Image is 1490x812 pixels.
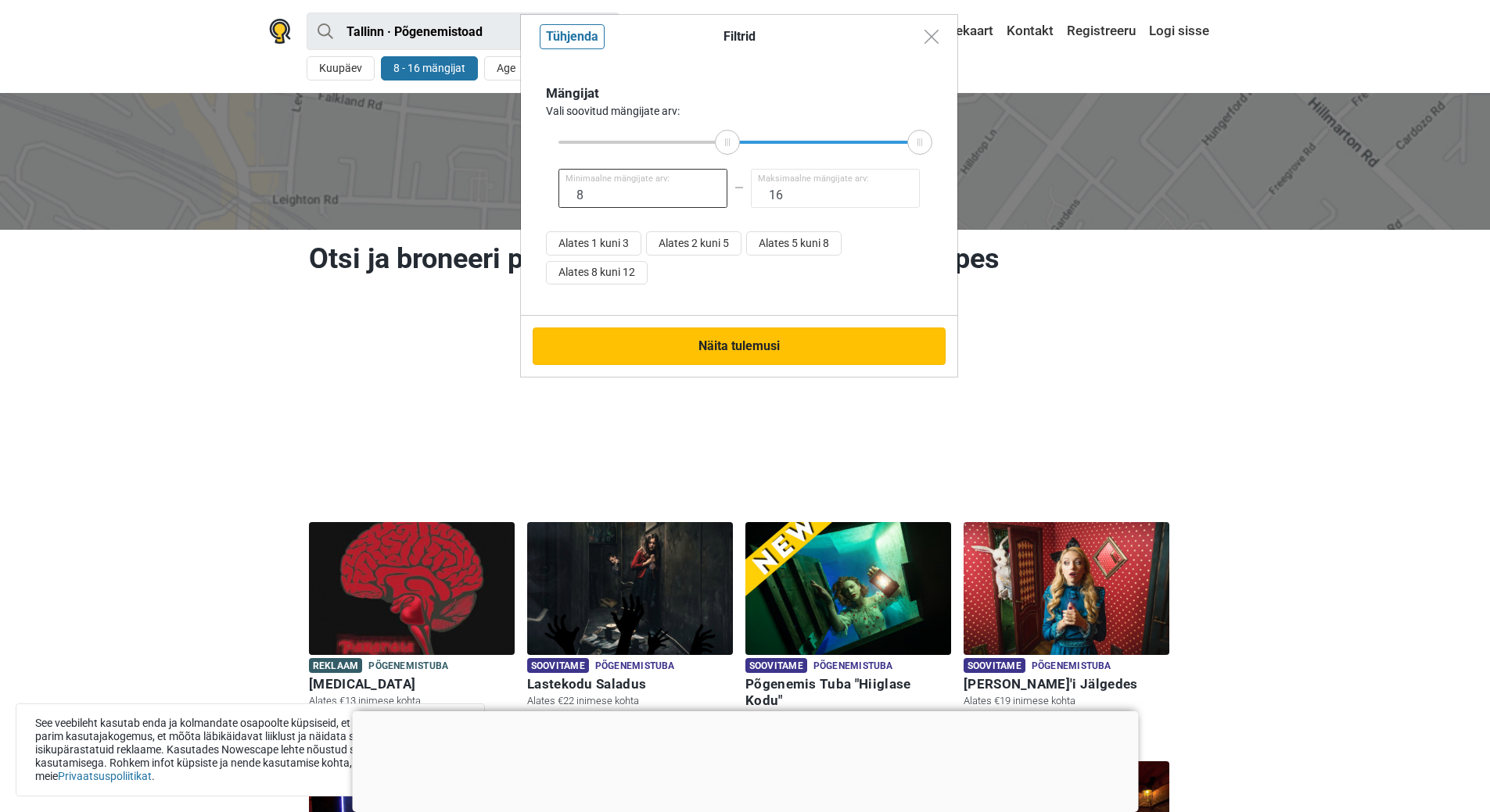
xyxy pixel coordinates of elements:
div: Filtrid [533,27,945,46]
input: 16 [751,169,920,208]
button: Näita tulemusi [533,327,946,365]
button: Alates 8 kuni 12 [546,261,648,285]
span: Minimaalne mängijate arv: [565,173,670,186]
button: Alates 2 kuni 5 [646,231,741,256]
button: Alates 5 kuni 8 [746,231,842,256]
input: 1 [558,169,727,208]
span: Maksimaalne mängijate arv: [758,173,869,186]
button: Alates 1 kuni 3 [546,231,641,256]
img: Close modal [925,30,939,44]
div: Mängijat [546,84,932,104]
div: Vali soovitud mängijate arv: [546,103,932,120]
button: Tühjenda [540,24,605,49]
button: Close modal [917,22,946,52]
iframe: Advertisement [352,711,1138,808]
